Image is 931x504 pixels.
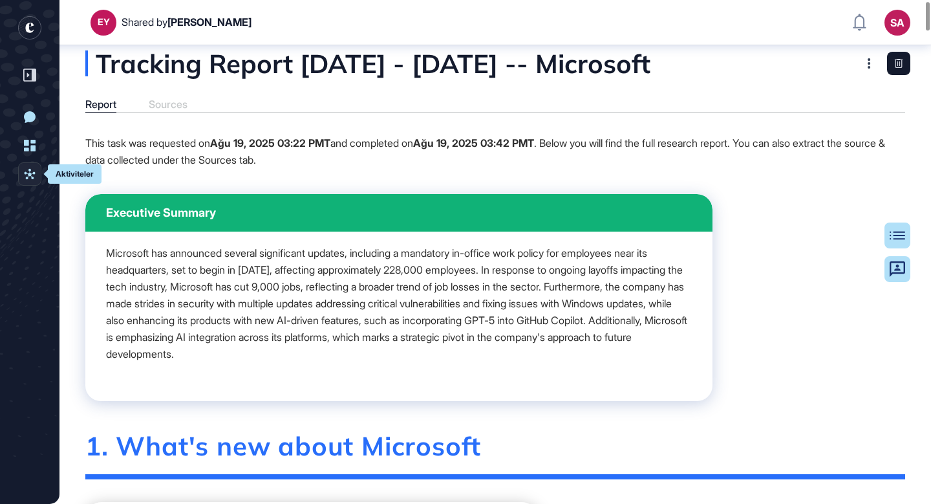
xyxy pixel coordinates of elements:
div: 1. What's new about Microsoft [85,430,905,479]
p: This task was requested on and completed on . Below you will find the full research report. You c... [85,135,905,168]
div: Shared by [122,16,251,28]
p: Microsoft has announced several significant updates, including a mandatory in-office work policy ... [106,245,692,362]
a: Aktiviteler [18,162,41,186]
strong: Ağu 19, 2025 03:22 PMT [210,137,330,149]
div: entrapeer-logo [18,16,41,39]
span: [PERSON_NAME] [167,16,251,28]
div: Report [85,98,116,111]
strong: Ağu 19, 2025 03:42 PMT [413,137,534,149]
button: SA [884,10,910,36]
div: Tracking Report [DATE] - [DATE] -- Microsoft [85,50,780,76]
div: EY [98,17,110,27]
span: Executive Summary [106,207,216,219]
